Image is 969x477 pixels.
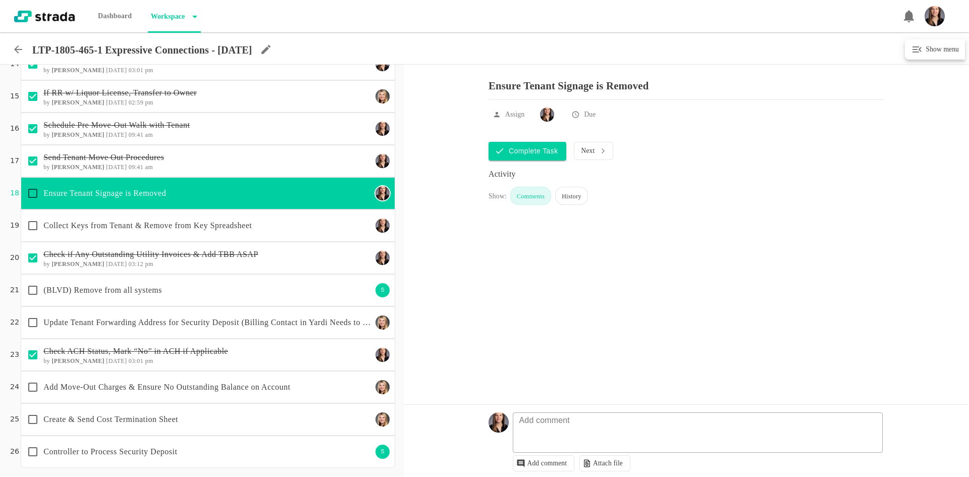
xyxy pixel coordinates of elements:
[51,131,104,138] b: [PERSON_NAME]
[375,348,390,362] img: Ty Depies
[43,248,372,260] p: Check if Any Outstanding Utility Invoices & Add TBB ASAP
[375,154,390,168] img: Ty Depies
[43,131,372,138] h6: by [DATE] 09:41 am
[10,446,19,457] p: 26
[51,99,104,106] b: [PERSON_NAME]
[505,110,524,120] p: Assign
[375,412,390,427] img: Maggie Keasling
[540,108,554,122] img: Ty Depies
[51,260,104,268] b: [PERSON_NAME]
[43,187,372,199] p: Ensure Tenant Signage is Removed
[43,284,372,296] p: (BLVD) Remove from all systems
[514,414,575,427] p: Add comment
[375,380,390,394] img: Maggie Keasling
[51,164,104,171] b: [PERSON_NAME]
[489,412,509,433] img: Headshot_Vertical.jpg
[375,219,390,233] img: Ty Depies
[51,357,104,364] b: [PERSON_NAME]
[375,251,390,265] img: Ty Depies
[43,381,372,393] p: Add Move-Out Charges & Ensure No Outstanding Balance on Account
[489,168,884,180] div: Activity
[51,67,104,74] b: [PERSON_NAME]
[95,6,135,26] p: Dashboard
[374,282,391,298] div: S
[10,317,19,328] p: 22
[43,119,372,131] p: Schedule Pre Move-Out Walk with Tenant
[923,43,959,56] h6: Show menu
[43,260,372,268] h6: by [DATE] 03:12 pm
[375,315,390,330] img: Maggie Keasling
[43,67,372,74] h6: by [DATE] 03:01 pm
[10,188,19,199] p: 18
[925,6,945,26] img: Headshot_Vertical.jpg
[10,91,19,102] p: 15
[32,44,252,56] p: LTP-1805-465-1 Expressive Connections - [DATE]
[527,459,567,467] p: Add comment
[14,11,75,22] img: strada-logo
[10,252,19,263] p: 20
[584,110,596,120] p: Due
[10,285,19,296] p: 21
[555,187,588,205] div: History
[43,151,372,164] p: Send Tenant Move Out Procedures
[375,89,390,103] img: Maggie Keasling
[10,123,19,134] p: 16
[375,122,390,136] img: Ty Depies
[489,191,507,205] div: Show:
[43,345,372,357] p: Check ACH Status, Mark “No” in ACH if Applicable
[10,220,19,231] p: 19
[489,142,566,161] button: Complete Task
[374,444,391,460] div: S
[148,7,185,27] p: Workspace
[43,99,372,106] h6: by [DATE] 02:59 pm
[581,147,595,155] p: Next
[43,446,372,458] p: Controller to Process Security Deposit
[489,72,884,92] p: Ensure Tenant Signage is Removed
[10,382,19,393] p: 24
[593,459,623,467] p: Attach file
[10,349,19,360] p: 23
[10,414,19,425] p: 25
[43,87,372,99] p: If RR w/ Liquor License, Transfer to Owner
[43,413,372,426] p: Create & Send Cost Termination Sheet
[43,164,372,171] h6: by [DATE] 09:41 am
[375,186,390,200] img: Ty Depies
[510,187,551,205] div: Comments
[43,220,372,232] p: Collect Keys from Tenant & Remove from Key Spreadsheet
[43,357,372,364] h6: by [DATE] 03:01 pm
[10,155,19,167] p: 17
[43,316,372,329] p: Update Tenant Forwarding Address for Security Deposit (Billing Contact in Yardi Needs to Have Add...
